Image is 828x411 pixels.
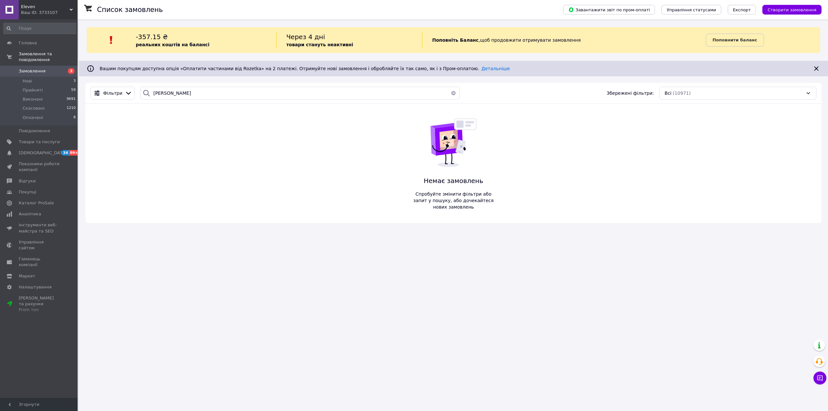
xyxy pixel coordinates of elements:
[73,78,76,84] span: 3
[661,5,721,15] button: Управління статусами
[19,51,78,63] span: Замовлення та повідомлення
[71,87,76,93] span: 59
[136,42,210,47] b: реальних коштів на балансі
[667,7,716,12] span: Управління статусами
[563,5,655,15] button: Завантажити звіт по пром-оплаті
[19,150,67,156] span: [DEMOGRAPHIC_DATA]
[568,7,650,13] span: Завантажити звіт по пром-оплаті
[713,38,757,42] b: Поповнити баланс
[68,68,74,74] span: 3
[19,68,46,74] span: Замовлення
[19,284,52,290] span: Налаштування
[756,7,822,12] a: Створити замовлення
[19,189,36,195] span: Покупці
[422,32,706,48] div: , щоб продовжити отримувати замовлення
[768,7,816,12] span: Створити замовлення
[19,161,60,173] span: Показники роботи компанії
[606,90,654,96] span: Збережені фільтри:
[21,10,78,16] div: Ваш ID: 3733107
[100,66,510,71] span: Вашим покупцям доступна опція «Оплатити частинами від Rozetka» на 2 платежі. Отримуйте нові замов...
[97,6,163,14] h1: Список замовлень
[706,34,764,47] a: Поповнити баланс
[286,33,325,41] span: Через 4 дні
[23,115,43,121] span: Оплачені
[19,200,54,206] span: Каталог ProSale
[3,23,76,34] input: Пошук
[61,150,69,156] span: 34
[673,91,691,96] span: (10971)
[432,38,479,43] b: Поповніть Баланс
[665,90,671,96] span: Всі
[728,5,756,15] button: Експорт
[140,87,460,100] input: Пошук за номером замовлення, ПІБ покупця, номером телефону, Email, номером накладної
[19,178,36,184] span: Відгуки
[19,273,35,279] span: Маркет
[23,87,43,93] span: Прийняті
[106,35,116,45] img: :exclamation:
[69,150,80,156] span: 99+
[103,90,122,96] span: Фільтри
[19,295,60,313] span: [PERSON_NAME] та рахунки
[733,7,751,12] span: Експорт
[23,78,32,84] span: Нові
[136,33,168,41] span: -357.15 ₴
[67,96,76,102] span: 9691
[286,42,353,47] b: товари стануть неактивні
[23,105,45,111] span: Скасовані
[411,191,496,210] span: Спробуйте змінити фільтри або запит у пошуку, або дочекайтеся нових замовлень
[19,239,60,251] span: Управління сайтом
[813,372,826,384] button: Чат з покупцем
[73,115,76,121] span: 8
[762,5,822,15] button: Створити замовлення
[21,4,70,10] span: Eleven
[23,96,43,102] span: Виконані
[19,211,41,217] span: Аналітика
[19,222,60,234] span: Інструменти веб-майстра та SEO
[67,105,76,111] span: 1210
[411,176,496,186] span: Немає замовлень
[19,40,37,46] span: Головна
[19,139,60,145] span: Товари та послуги
[19,128,50,134] span: Повідомлення
[482,66,510,71] a: Детальніше
[19,256,60,268] span: Гаманець компанії
[19,307,60,313] div: Prom топ
[447,87,460,100] button: Очистить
